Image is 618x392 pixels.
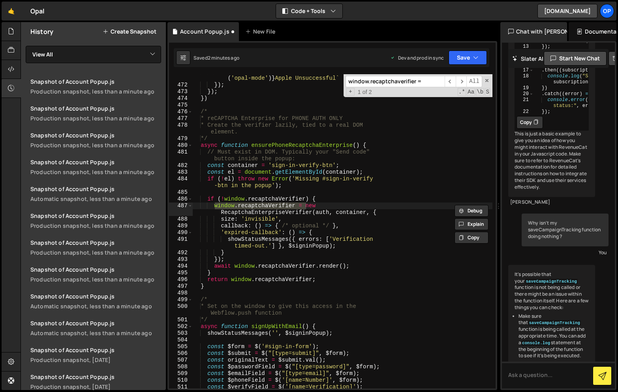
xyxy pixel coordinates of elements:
a: Snapshot of Account Popup.jsProduction snapshot, less than a minute ago [26,154,166,180]
div: 502 [169,323,193,330]
div: 19 [515,85,534,91]
button: Copy [517,116,543,129]
div: 487 [169,203,193,216]
div: 477 [169,115,193,122]
code: saveCampaignTracking [528,320,581,326]
div: Chat with [PERSON_NAME] [500,22,567,41]
div: 473 [169,88,193,95]
a: Op [600,4,614,18]
div: 500 [169,303,193,317]
div: Snapshot of Account Popup.js [30,212,161,219]
div: 505 [169,343,193,350]
code: saveCampaignTracking [525,279,578,284]
div: 21 [515,97,534,109]
div: Saved [193,54,239,61]
a: Snapshot of Account Popup.js Production snapshot, [DATE] [26,341,166,368]
div: 492 [169,249,193,256]
div: 13 [515,44,534,50]
div: Production snapshot, less than a minute ago [30,141,161,149]
div: 479 [169,135,193,142]
div: 498 [169,290,193,296]
button: Code + Tools [276,4,342,18]
div: 22 [515,109,534,115]
a: Snapshot of Account Popup.jsProduction snapshot, less than a minute ago [26,73,166,100]
a: Snapshot of Account Popup.jsProduction snapshot, less than a minute ago [26,207,166,234]
div: Snapshot of Account Popup.js [30,158,161,166]
div: 495 [169,270,193,276]
button: Create Snapshot [103,28,156,35]
div: 481 [169,149,193,162]
div: 475 [169,102,193,109]
span: ​ [445,76,456,87]
div: Dev and prod in sync [390,54,444,61]
div: Snapshot of Account Popup.js [30,373,161,381]
div: 2 minutes ago [208,54,239,61]
div: [PERSON_NAME] [510,199,593,206]
span: Search In Selection [485,88,490,96]
button: Save [449,51,487,65]
h2: Slater AI [512,55,544,62]
div: 506 [169,350,193,357]
div: Automatic snapshot, less than a minute ago [30,195,161,203]
div: Snapshot of Account Popup.js [30,319,161,327]
div: 496 [169,276,193,283]
div: Why isn't my saveCampaignTracking function doing nothing ? [522,214,609,246]
div: 489 [169,223,193,229]
div: Snapshot of Account Popup.js [30,266,161,273]
span: Alt-Enter [466,76,482,87]
div: 20 [515,91,534,97]
div: Production snapshot, less than a minute ago [30,249,161,256]
div: 491 [169,236,193,249]
a: Snapshot of Account Popup.jsProduction snapshot, less than a minute ago [26,100,166,127]
div: Documentation [569,22,616,41]
div: 501 [169,317,193,323]
div: Account Popup.js [180,28,229,36]
div: Automatic snapshot, less than a minute ago [30,329,161,337]
div: Production snapshot, less than a minute ago [30,168,161,176]
div: You [524,248,607,257]
div: Snapshot of Account Popup.js [30,239,161,246]
div: Snapshot of Account Popup.js [30,131,161,139]
div: Snapshot of Account Popup.js [30,346,161,354]
a: Snapshot of Account Popup.jsProduction snapshot, less than a minute ago [26,261,166,288]
span: ​ [456,76,467,87]
button: Start new chat [544,51,607,66]
div: 476 [169,109,193,115]
div: 17 [515,68,534,73]
code: console.log [521,340,551,346]
button: Explain [455,218,488,230]
a: [DOMAIN_NAME] [537,4,597,18]
span: Whole Word Search [476,88,484,96]
h2: History [30,27,53,36]
span: CaseSensitive Search [467,88,475,96]
div: Opal [30,6,45,16]
div: 486 [169,196,193,203]
div: Snapshot of Account Popup.js [30,293,161,300]
div: 18 [515,73,534,85]
div: Snapshot of Account Popup.js [30,105,161,112]
div: 483 [169,169,193,176]
div: Production snapshot, [DATE] [30,383,161,390]
div: 511 [169,384,193,390]
span: Toggle Replace mode [346,88,355,96]
div: 482 [169,162,193,169]
div: 478 [169,122,193,135]
div: Snapshot of Account Popup.js [30,185,161,193]
div: 507 [169,357,193,364]
div: Snapshot of Account Popup.js [30,78,161,85]
a: Snapshot of Account Popup.jsAutomatic snapshot, less than a minute ago [26,315,166,341]
div: 488 [169,216,193,223]
li: Make sure that function is being called at the appropriate time. You can add a statement at the b... [518,313,589,360]
div: 494 [169,263,193,270]
div: 472 [169,82,193,88]
div: 497 [169,283,193,290]
button: Debug [455,205,488,217]
a: Snapshot of Account Popup.jsProduction snapshot, less than a minute ago [26,127,166,154]
span: RegExp Search [458,88,466,96]
div: New File [245,28,278,36]
div: 499 [169,296,193,303]
div: 508 [169,364,193,370]
input: Search for [346,76,445,87]
div: 474 [169,95,193,102]
div: Production snapshot, less than a minute ago [30,222,161,229]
